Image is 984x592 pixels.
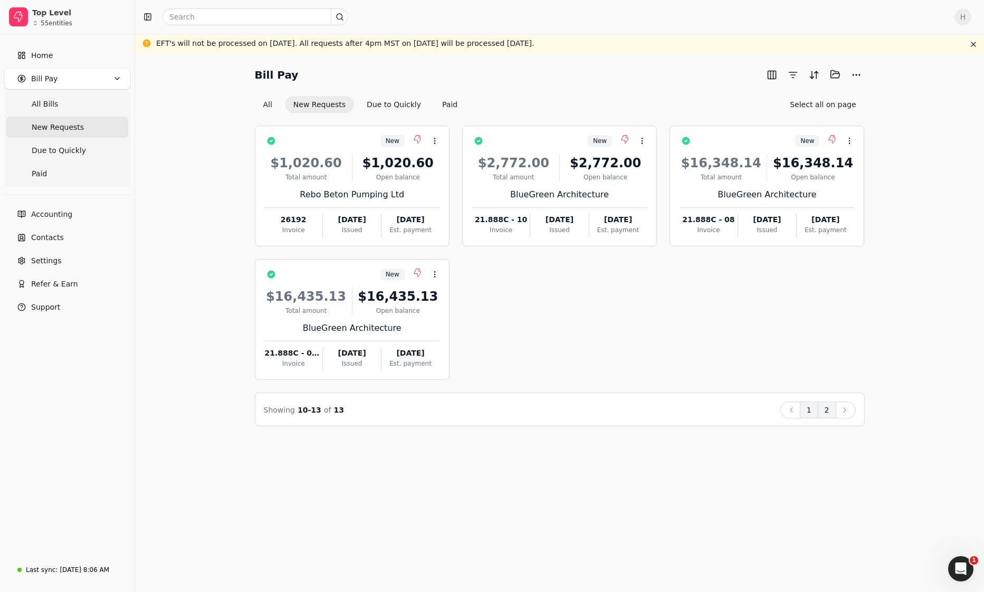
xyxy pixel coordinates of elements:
[797,214,854,225] div: [DATE]
[381,348,439,359] div: [DATE]
[564,154,647,173] div: $2,772.00
[4,250,130,271] a: Settings
[357,306,440,316] div: Open balance
[255,96,466,113] div: Invoice filter options
[298,406,321,414] span: 10 - 13
[31,73,58,84] span: Bill Pay
[6,140,128,161] a: Due to Quickly
[386,136,399,146] span: New
[970,556,978,565] span: 1
[31,255,61,266] span: Settings
[255,66,299,83] h2: Bill Pay
[4,45,130,66] a: Home
[781,96,864,113] button: Select all on page
[954,8,971,25] button: H
[265,306,348,316] div: Total amount
[265,154,348,173] div: $1,020.60
[4,227,130,248] a: Contacts
[472,214,530,225] div: 21.888C - 10
[4,273,130,294] button: Refer & Earn
[848,66,865,83] button: More
[358,96,429,113] button: Due to Quickly
[41,20,72,26] div: 55 entities
[156,38,534,49] div: EFT's will not be processed on [DATE]. All requests after 4pm MST on [DATE] will be processed [DA...
[593,136,607,146] span: New
[323,359,381,368] div: Issued
[265,322,440,335] div: BlueGreen Architecture
[680,188,854,201] div: BlueGreen Architecture
[797,225,854,235] div: Est. payment
[357,154,440,173] div: $1,020.60
[265,359,322,368] div: Invoice
[265,214,322,225] div: 26192
[31,209,72,220] span: Accounting
[31,50,53,61] span: Home
[4,560,130,579] a: Last sync:[DATE] 8:06 AM
[323,348,381,359] div: [DATE]
[32,145,86,156] span: Due to Quickly
[530,214,588,225] div: [DATE]
[800,402,818,418] button: 1
[4,68,130,89] button: Bill Pay
[255,96,281,113] button: All
[265,225,322,235] div: Invoice
[32,122,84,133] span: New Requests
[6,163,128,184] a: Paid
[738,225,796,235] div: Issued
[680,154,762,173] div: $16,348.14
[264,406,295,414] span: Showing
[265,173,348,182] div: Total amount
[800,136,814,146] span: New
[589,225,647,235] div: Est. payment
[31,279,78,290] span: Refer & Earn
[818,402,836,418] button: 2
[434,96,466,113] button: Paid
[564,173,647,182] div: Open balance
[32,99,58,110] span: All Bills
[285,96,354,113] button: New Requests
[806,66,823,83] button: Sort
[827,66,844,83] button: Batch (0)
[357,173,440,182] div: Open balance
[323,214,381,225] div: [DATE]
[680,225,737,235] div: Invoice
[386,270,399,279] span: New
[472,188,647,201] div: BlueGreen Architecture
[31,232,64,243] span: Contacts
[680,173,762,182] div: Total amount
[334,406,344,414] span: 13
[32,168,47,179] span: Paid
[680,214,737,225] div: 21.888C - 08
[4,204,130,225] a: Accounting
[265,188,440,201] div: Rebo Beton Pumping Ltd
[472,225,530,235] div: Invoice
[31,302,60,313] span: Support
[381,225,439,235] div: Est. payment
[771,173,854,182] div: Open balance
[589,214,647,225] div: [DATE]
[381,359,439,368] div: Est. payment
[357,287,440,306] div: $16,435.13
[265,348,322,359] div: 21.888C - 09R
[60,565,109,575] div: [DATE] 8:06 AM
[472,154,555,173] div: $2,772.00
[324,406,331,414] span: of
[4,297,130,318] button: Support
[6,117,128,138] a: New Requests
[530,225,588,235] div: Issued
[26,565,58,575] div: Last sync:
[265,287,348,306] div: $16,435.13
[32,7,126,18] div: Top Level
[738,214,796,225] div: [DATE]
[948,556,973,581] iframe: Intercom live chat
[771,154,854,173] div: $16,348.14
[323,225,381,235] div: Issued
[163,8,348,25] input: Search
[381,214,439,225] div: [DATE]
[6,93,128,114] a: All Bills
[472,173,555,182] div: Total amount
